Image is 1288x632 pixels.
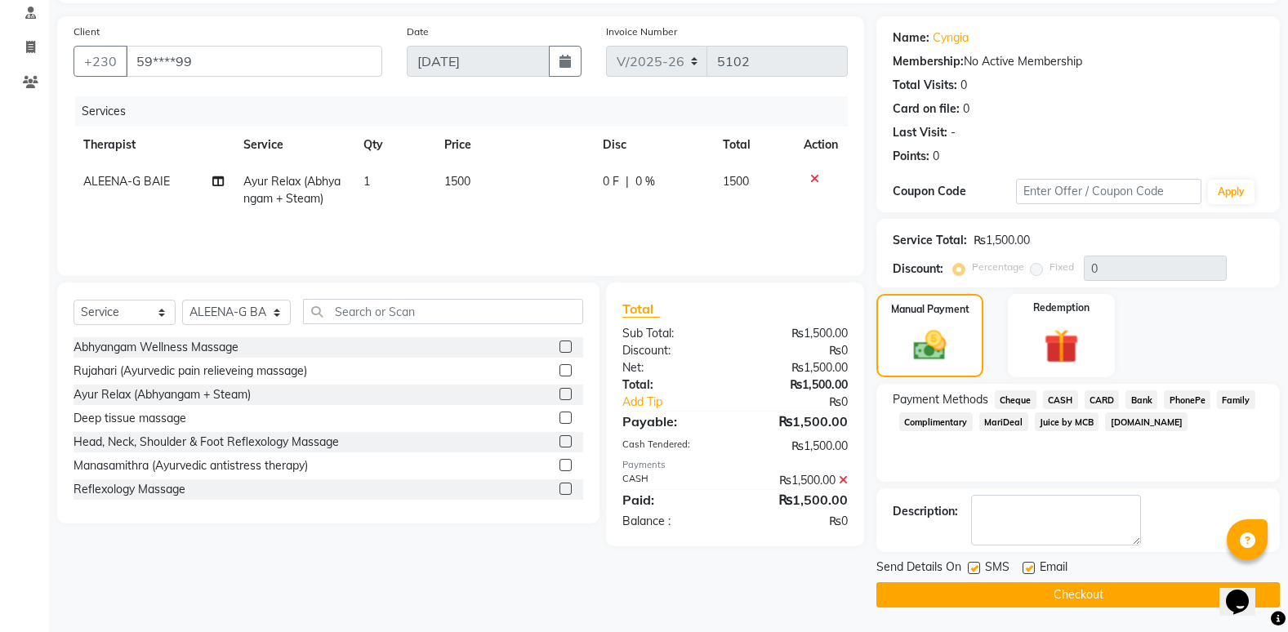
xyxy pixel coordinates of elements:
[893,183,1016,200] div: Coupon Code
[74,434,339,451] div: Head, Neck, Shoulder & Foot Reflexology Massage
[610,325,735,342] div: Sub Total:
[1219,567,1272,616] iframe: chat widget
[435,127,594,163] th: Price
[735,513,860,530] div: ₨0
[610,376,735,394] div: Total:
[995,390,1036,409] span: Cheque
[876,559,961,579] span: Send Details On
[893,124,947,141] div: Last Visit:
[735,359,860,376] div: ₨1,500.00
[444,174,470,189] span: 1500
[713,127,794,163] th: Total
[960,77,967,94] div: 0
[755,394,860,411] div: ₨0
[963,100,969,118] div: 0
[972,260,1024,274] label: Percentage
[1105,412,1188,431] span: [DOMAIN_NAME]
[899,412,973,431] span: Complimentary
[74,24,100,39] label: Client
[974,232,1030,249] div: ₨1,500.00
[1033,325,1089,367] img: _gift.svg
[603,173,619,190] span: 0 F
[635,173,655,190] span: 0 %
[1050,260,1074,274] label: Fixed
[794,127,848,163] th: Action
[1208,180,1255,204] button: Apply
[610,513,735,530] div: Balance :
[622,458,848,472] div: Payments
[626,173,629,190] span: |
[1043,390,1078,409] span: CASH
[74,386,251,403] div: Ayur Relax (Abhyangam + Steam)
[893,53,1263,70] div: No Active Membership
[407,24,429,39] label: Date
[951,124,956,141] div: -
[126,46,382,77] input: Search by Name/Mobile/Email/Code
[1016,179,1201,204] input: Enter Offer / Coupon Code
[893,100,960,118] div: Card on file:
[735,376,860,394] div: ₨1,500.00
[893,391,988,408] span: Payment Methods
[243,174,341,206] span: Ayur Relax (Abhyangam + Steam)
[74,481,185,498] div: Reflexology Massage
[1217,390,1255,409] span: Family
[610,472,735,489] div: CASH
[622,300,660,318] span: Total
[933,148,939,165] div: 0
[1164,390,1210,409] span: PhonePe
[985,559,1009,579] span: SMS
[74,363,307,380] div: Rujahari (Ayurvedic pain relieveing massage)
[1033,300,1090,315] label: Redemption
[735,490,860,510] div: ₨1,500.00
[303,299,583,324] input: Search or Scan
[610,412,735,431] div: Payable:
[893,260,943,278] div: Discount:
[893,77,957,94] div: Total Visits:
[1035,412,1099,431] span: Juice by MCB
[610,490,735,510] div: Paid:
[610,359,735,376] div: Net:
[610,394,756,411] a: Add Tip
[933,29,969,47] a: Cyngia
[83,174,170,189] span: ALEENA-G BAIE
[74,339,238,356] div: Abhyangam Wellness Massage
[354,127,434,163] th: Qty
[74,127,234,163] th: Therapist
[593,127,713,163] th: Disc
[723,174,749,189] span: 1500
[1085,390,1120,409] span: CARD
[1125,390,1157,409] span: Bank
[893,53,964,70] div: Membership:
[735,438,860,455] div: ₨1,500.00
[979,412,1028,431] span: MariDeal
[735,342,860,359] div: ₨0
[606,24,677,39] label: Invoice Number
[876,582,1280,608] button: Checkout
[75,96,860,127] div: Services
[891,302,969,317] label: Manual Payment
[735,472,860,489] div: ₨1,500.00
[735,325,860,342] div: ₨1,500.00
[234,127,354,163] th: Service
[610,438,735,455] div: Cash Tendered:
[74,457,308,474] div: Manasamithra (Ayurvedic antistress therapy)
[893,232,967,249] div: Service Total:
[893,503,958,520] div: Description:
[903,327,956,364] img: _cash.svg
[1040,559,1067,579] span: Email
[893,148,929,165] div: Points:
[610,342,735,359] div: Discount:
[363,174,370,189] span: 1
[893,29,929,47] div: Name:
[74,410,186,427] div: Deep tissue massage
[735,412,860,431] div: ₨1,500.00
[74,46,127,77] button: +230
